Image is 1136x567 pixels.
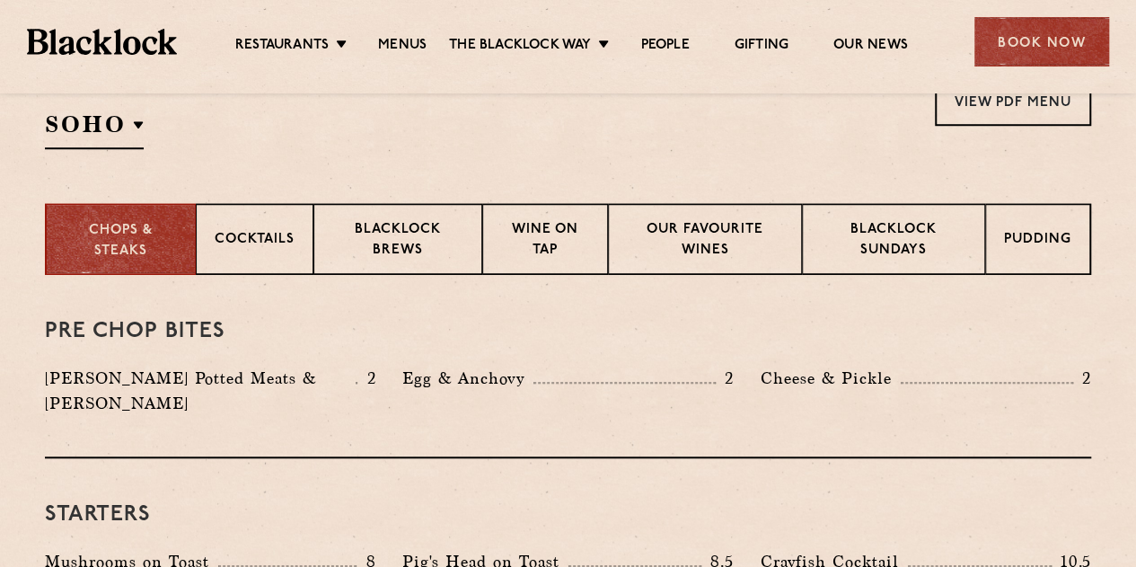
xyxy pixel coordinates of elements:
p: Egg & Anchovy [402,366,533,391]
p: 2 [357,367,375,390]
a: Gifting [735,37,788,57]
a: Menus [378,37,427,57]
p: Blacklock Brews [332,220,463,262]
h2: SOHO [45,109,144,149]
img: BL_Textured_Logo-footer-cropped.svg [27,29,177,54]
h3: Pre Chop Bites [45,320,1091,343]
p: 2 [1073,367,1091,390]
p: Pudding [1004,230,1071,252]
div: Book Now [974,17,1109,66]
a: The Blacklock Way [449,37,591,57]
p: 2 [716,367,734,390]
a: People [640,37,689,57]
p: Cheese & Pickle [761,366,901,391]
p: Blacklock Sundays [821,220,966,262]
a: Our News [833,37,908,57]
a: View PDF Menu [935,76,1091,126]
p: [PERSON_NAME] Potted Meats & [PERSON_NAME] [45,366,356,416]
p: Our favourite wines [627,220,782,262]
p: Chops & Steaks [65,221,177,261]
a: Restaurants [235,37,329,57]
p: Wine on Tap [501,220,589,262]
p: Cocktails [215,230,295,252]
h3: Starters [45,503,1091,527]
